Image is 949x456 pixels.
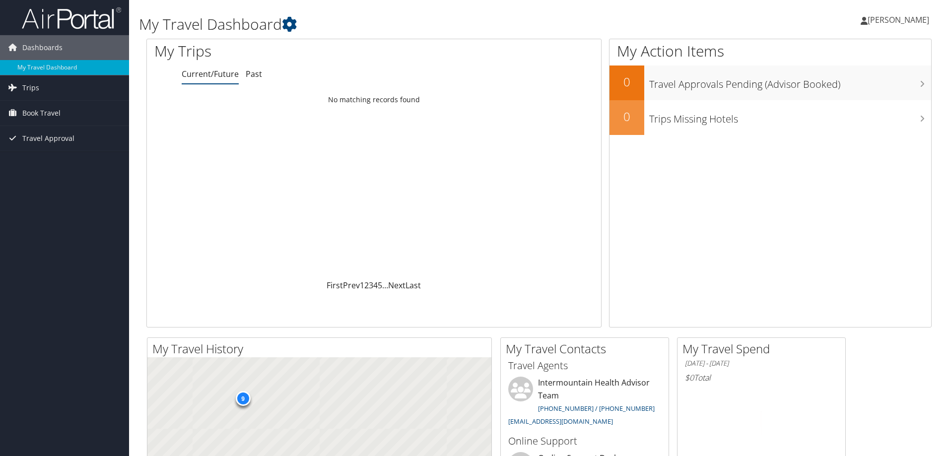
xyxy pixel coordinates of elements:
[22,35,63,60] span: Dashboards
[538,404,655,413] a: [PHONE_NUMBER] / [PHONE_NUMBER]
[373,280,378,291] a: 4
[610,100,931,135] a: 0Trips Missing Hotels
[22,6,121,30] img: airportal-logo.png
[388,280,406,291] a: Next
[508,434,661,448] h3: Online Support
[22,75,39,100] span: Trips
[182,68,239,79] a: Current/Future
[139,14,673,35] h1: My Travel Dashboard
[506,340,669,357] h2: My Travel Contacts
[685,359,838,368] h6: [DATE] - [DATE]
[378,280,382,291] a: 5
[610,41,931,62] h1: My Action Items
[147,91,601,109] td: No matching records found
[406,280,421,291] a: Last
[685,372,838,383] h6: Total
[508,417,613,426] a: [EMAIL_ADDRESS][DOMAIN_NAME]
[685,372,694,383] span: $0
[861,5,939,35] a: [PERSON_NAME]
[154,41,405,62] h1: My Trips
[682,340,845,357] h2: My Travel Spend
[649,72,931,91] h3: Travel Approvals Pending (Advisor Booked)
[246,68,262,79] a: Past
[508,359,661,373] h3: Travel Agents
[610,73,644,90] h2: 0
[649,107,931,126] h3: Trips Missing Hotels
[22,126,74,151] span: Travel Approval
[382,280,388,291] span: …
[235,391,250,406] div: 9
[868,14,929,25] span: [PERSON_NAME]
[610,108,644,125] h2: 0
[610,65,931,100] a: 0Travel Approvals Pending (Advisor Booked)
[152,340,491,357] h2: My Travel History
[343,280,360,291] a: Prev
[364,280,369,291] a: 2
[360,280,364,291] a: 1
[327,280,343,291] a: First
[503,377,666,430] li: Intermountain Health Advisor Team
[369,280,373,291] a: 3
[22,101,61,126] span: Book Travel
